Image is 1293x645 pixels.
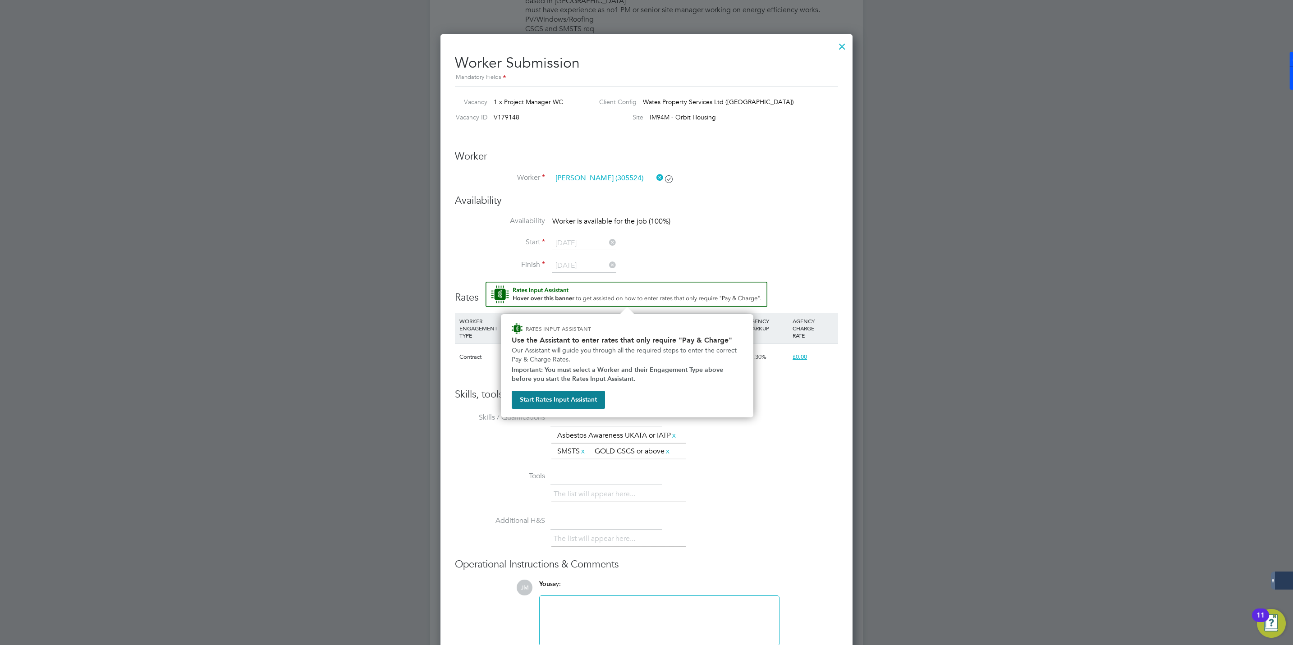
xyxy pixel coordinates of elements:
[554,533,639,545] li: The list will appear here...
[455,260,545,270] label: Finish
[609,313,654,336] div: WORKER PAY RATE
[650,113,716,121] span: IM94M - Orbit Housing
[526,325,639,333] p: RATES INPUT ASSISTANT
[455,47,838,82] h2: Worker Submission
[455,471,545,481] label: Tools
[554,445,590,457] li: SMSTS
[455,216,545,226] label: Availability
[451,98,487,106] label: Vacancy
[700,313,745,336] div: EMPLOYER COST
[455,173,545,183] label: Worker
[455,558,838,571] h3: Operational Instructions & Comments
[790,313,836,343] div: AGENCY CHARGE RATE
[455,516,545,526] label: Additional H&S
[563,313,609,336] div: RATE TYPE
[494,98,563,106] span: 1 x Project Manager WC
[512,336,743,344] h2: Use the Assistant to enter rates that only require "Pay & Charge"
[747,353,766,361] span: 15.30%
[512,391,605,409] button: Start Rates Input Assistant
[654,313,700,336] div: HOLIDAY PAY
[512,346,743,364] p: Our Assistant will guide you through all the required steps to enter the correct Pay & Charge Rates.
[552,259,616,273] input: Select one
[455,150,838,163] h3: Worker
[1257,609,1286,638] button: Open Resource Center, 11 new notifications
[501,314,753,417] div: How to input Rates that only require Pay & Charge
[455,194,838,207] h3: Availability
[592,113,643,121] label: Site
[591,445,674,457] li: GOLD CSCS or above
[457,344,503,370] div: Contract
[552,172,664,185] input: Search for...
[455,282,838,304] h3: Rates
[592,98,637,106] label: Client Config
[503,313,563,336] div: RATE NAME
[455,238,545,247] label: Start
[512,366,725,383] strong: Important: You must select a Worker and their Engagement Type above before you start the Rates In...
[552,237,616,250] input: Select one
[457,313,503,343] div: WORKER ENGAGEMENT TYPE
[554,488,639,500] li: The list will appear here...
[554,430,681,442] li: Asbestos Awareness UKATA or IATP
[793,353,807,361] span: £0.00
[665,445,671,457] a: x
[643,98,794,106] span: Wates Property Services Ltd ([GEOGRAPHIC_DATA])
[455,388,838,401] h3: Skills, tools, H&S
[745,313,790,336] div: AGENCY MARKUP
[539,580,779,595] div: say:
[455,73,838,82] div: Mandatory Fields
[486,282,767,307] button: Rate Assistant
[671,430,677,441] a: x
[494,113,519,121] span: V179148
[517,580,532,595] span: JM
[455,413,545,422] label: Skills / Qualifications
[539,580,550,588] span: You
[512,323,523,334] img: ENGAGE Assistant Icon
[580,445,586,457] a: x
[552,217,670,226] span: Worker is available for the job (100%)
[1256,615,1265,627] div: 11
[451,113,487,121] label: Vacancy ID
